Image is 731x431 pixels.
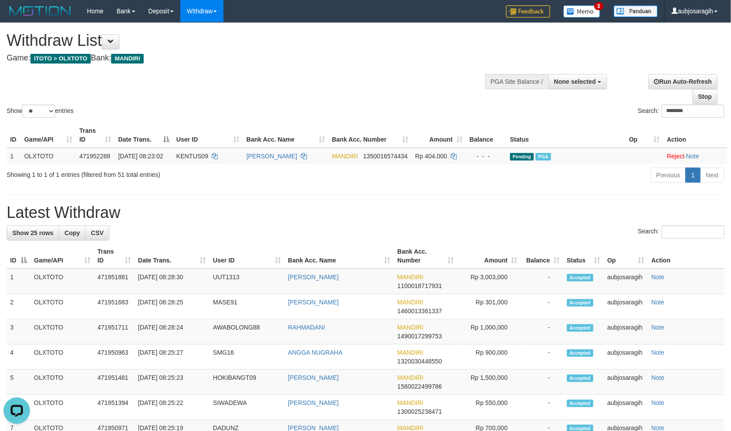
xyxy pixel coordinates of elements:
[638,105,724,118] label: Search:
[415,153,447,160] span: Rp 404.000
[59,225,86,240] a: Copy
[652,349,665,356] a: Note
[22,105,55,118] select: Showentries
[397,282,442,289] span: Copy 1100018717931 to clipboard
[94,319,134,345] td: 471951711
[79,153,110,160] span: 471952288
[604,294,648,319] td: aubjosaragih
[458,319,521,345] td: Rp 1,000,000
[7,345,30,370] td: 4
[7,148,21,164] td: 1
[209,269,284,294] td: UUT1313
[693,89,718,104] a: Stop
[662,105,724,118] input: Search:
[397,358,442,365] span: Copy 1320030448550 to clipboard
[7,370,30,395] td: 5
[536,153,551,161] span: PGA
[458,244,521,269] th: Amount: activate to sort column ascending
[173,123,243,148] th: User ID: activate to sort column ascending
[30,345,94,370] td: OLXTOTO
[176,153,208,160] span: KENTUS09
[134,319,209,345] td: [DATE] 08:28:24
[7,4,74,18] img: MOTION_logo.png
[638,225,724,239] label: Search:
[648,244,724,269] th: Action
[664,123,727,148] th: Action
[209,244,284,269] th: User ID: activate to sort column ascending
[485,74,548,89] div: PGA Site Balance /
[134,370,209,395] td: [DATE] 08:25:23
[288,274,339,281] a: [PERSON_NAME]
[604,395,648,420] td: aubjosaragih
[7,319,30,345] td: 3
[91,229,104,236] span: CSV
[94,269,134,294] td: 471951881
[12,229,53,236] span: Show 25 rows
[521,294,563,319] td: -
[652,399,665,406] a: Note
[554,78,596,85] span: None selected
[458,395,521,420] td: Rp 550,000
[76,123,115,148] th: Trans ID: activate to sort column ascending
[209,294,284,319] td: MASE91
[397,408,442,415] span: Copy 1300025238471 to clipboard
[7,123,21,148] th: ID
[700,168,724,183] a: Next
[7,204,724,221] h1: Latest Withdraw
[30,54,91,64] span: ITOTO > OLXTOTO
[548,74,607,89] button: None selected
[651,168,686,183] a: Previous
[397,307,442,315] span: Copy 1460013361337 to clipboard
[30,319,94,345] td: OLXTOTO
[94,370,134,395] td: 471951481
[363,153,408,160] span: Copy 1350016574434 to clipboard
[209,319,284,345] td: AWABOLONG88
[7,294,30,319] td: 2
[506,5,550,18] img: Feedback.jpg
[118,153,163,160] span: [DATE] 08:23:02
[30,244,94,269] th: Game/API: activate to sort column ascending
[21,123,76,148] th: Game/API: activate to sort column ascending
[209,370,284,395] td: HOKIBANGT09
[394,244,457,269] th: Bank Acc. Number: activate to sort column ascending
[397,399,423,406] span: MANDIRI
[328,123,412,148] th: Bank Acc. Number: activate to sort column ascending
[458,345,521,370] td: Rp 900,000
[594,2,604,10] span: 3
[115,123,173,148] th: Date Trans.: activate to sort column descending
[64,229,80,236] span: Copy
[4,4,30,30] button: Open LiveChat chat widget
[134,345,209,370] td: [DATE] 08:25:27
[288,324,325,331] a: RAHMADANI
[30,269,94,294] td: OLXTOTO
[288,349,343,356] a: ANGGA NUGRAHA
[397,274,423,281] span: MANDIRI
[246,153,297,160] a: [PERSON_NAME]
[284,244,394,269] th: Bank Acc. Name: activate to sort column ascending
[567,299,593,307] span: Accepted
[521,370,563,395] td: -
[686,168,701,183] a: 1
[652,274,665,281] a: Note
[30,370,94,395] td: OLXTOTO
[604,269,648,294] td: aubjosaragih
[521,269,563,294] td: -
[567,400,593,407] span: Accepted
[209,345,284,370] td: SMG16
[243,123,328,148] th: Bank Acc. Name: activate to sort column ascending
[521,345,563,370] td: -
[510,153,534,161] span: Pending
[614,5,658,17] img: panduan.png
[458,269,521,294] td: Rp 3,003,000
[521,395,563,420] td: -
[649,74,718,89] a: Run Auto-Refresh
[7,32,478,49] h1: Withdraw List
[521,244,563,269] th: Balance: activate to sort column ascending
[21,148,76,164] td: OLXTOTO
[7,269,30,294] td: 1
[7,225,59,240] a: Show 25 rows
[397,374,423,381] span: MANDIRI
[507,123,626,148] th: Status
[604,244,648,269] th: Op: activate to sort column ascending
[470,152,503,161] div: - - -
